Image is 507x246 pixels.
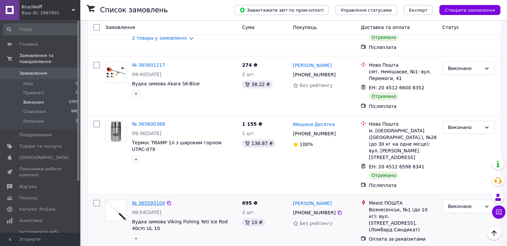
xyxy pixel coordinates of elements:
[106,200,126,221] img: Фото товару
[242,139,275,147] div: 136.87 ₴
[23,99,44,105] span: Виконані
[105,121,127,142] a: Фото товару
[3,23,79,35] input: Пошук
[439,5,500,15] button: Створити замовлення
[369,44,437,51] div: Післяплата
[71,109,78,115] span: 990
[234,5,329,15] button: Завантажити звіт по пром-оплаті
[19,155,69,161] span: [DEMOGRAPHIC_DATA]
[242,25,254,30] span: Cума
[19,132,52,138] span: Повідомлення
[132,35,187,41] a: 2 товара у замовленні
[292,208,337,217] div: [PHONE_NUMBER]
[19,184,37,190] span: Відгуки
[19,229,62,241] span: Інструменти веб-майстра та SEO
[369,92,399,100] div: Отримано
[448,65,481,72] div: Виконано
[242,200,257,206] span: 695 ₴
[19,166,62,178] span: Показники роботи компанії
[76,118,78,124] span: 1
[487,226,501,240] button: Наверх
[300,142,313,147] span: 100%
[293,200,332,207] a: [PERSON_NAME]
[19,143,62,149] span: Товари та послуги
[105,25,135,30] span: Замовлення
[23,90,44,96] span: Прийняті
[369,103,437,110] div: Післяплата
[105,62,127,83] a: Фото товару
[19,53,80,65] span: Замовлення та повідомлення
[22,4,72,10] span: Kruchkoff
[242,121,262,127] span: 1 155 ₴
[242,80,272,88] div: 38.22 ₴
[132,72,161,77] span: 09:40[DATE]
[242,62,257,68] span: 274 ₴
[369,68,437,82] div: смт. Немішаєве, №1: вул. Перемоги, 41
[132,210,161,215] span: 08:54[DATE]
[361,25,410,30] span: Доставка та оплата
[293,25,317,30] span: Покупець
[369,127,437,161] div: м. [GEOGRAPHIC_DATA] ([GEOGRAPHIC_DATA].), №26 (до 30 кг на одне місце): вул. [PERSON_NAME][STREE...
[242,131,255,136] span: 1 шт.
[106,121,126,142] img: Фото товару
[132,121,165,127] a: № 365600368
[76,81,78,87] span: 0
[369,206,437,233] div: Вознесенськ, №1 (до 10 кг): вул. [STREET_ADDRESS], (Ломбард Синдикат)
[369,33,399,41] div: Отримано
[492,205,505,219] button: Чат з покупцем
[132,81,200,86] a: Вудка зимова Akara SK-Blue
[242,210,255,215] span: 2 шт.
[22,10,80,16] div: Ваш ID: 1897901
[242,72,255,77] span: 2 шт.
[300,221,333,226] span: Без рейтингу
[300,83,333,88] span: Без рейтингу
[19,206,55,212] span: Каталог ProSale
[293,121,335,128] a: Мишаня Десятка
[369,121,437,127] div: Нова Пошта
[76,90,78,96] span: 0
[293,62,332,69] a: [PERSON_NAME]
[445,8,495,13] span: Створити замовлення
[132,62,165,68] a: № 365601217
[341,8,392,13] span: Управління статусами
[448,203,481,210] div: Виконано
[23,81,33,87] span: Нові
[106,66,126,78] img: Фото товару
[369,200,437,206] div: Meest ПОШТА
[19,41,38,47] span: Головна
[369,164,424,169] span: ЕН: 20 4512 6598 8341
[369,182,437,189] div: Післяплата
[335,5,397,15] button: Управління статусами
[69,99,78,105] span: 3797
[369,62,437,68] div: Нова Пошта
[442,25,459,30] span: Статус
[242,218,265,226] div: 10 ₴
[292,70,337,79] div: [PHONE_NUMBER]
[23,118,44,124] span: Оплачені
[23,109,46,115] span: Скасовані
[19,218,42,224] span: Аналітика
[448,124,481,131] div: Виконано
[132,131,161,136] span: 09:36[DATE]
[292,129,337,138] div: [PHONE_NUMBER]
[239,7,323,13] span: Завантажити звіт по пром-оплаті
[132,219,228,231] a: Вудка зимова Viking Fishing Yeti Ice Rod 40cm UL 10
[369,171,399,179] div: Отримано
[105,200,127,221] a: Фото товару
[132,140,222,152] a: Термос TRAMP 1л з широким горлом UTRC-079
[19,70,47,76] span: Замовлення
[404,5,433,15] button: Експорт
[19,195,37,201] span: Покупці
[100,6,168,14] h1: Список замовлень
[433,7,500,12] a: Створити замовлення
[369,236,437,242] div: Оплата за реквізитами
[409,8,428,13] span: Експорт
[132,200,165,206] a: № 365593104
[369,85,424,90] span: ЕН: 20 4512 6600 8352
